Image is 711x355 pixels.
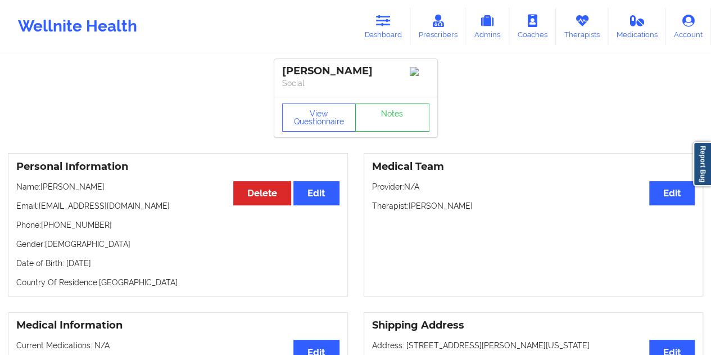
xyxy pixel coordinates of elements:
[372,181,695,192] p: Provider: N/A
[233,181,291,205] button: Delete
[355,104,429,132] a: Notes
[282,104,356,132] button: View Questionnaire
[16,181,339,192] p: Name: [PERSON_NAME]
[293,181,339,205] button: Edit
[16,160,339,173] h3: Personal Information
[649,181,695,205] button: Edit
[556,8,608,45] a: Therapists
[16,219,339,231] p: Phone: [PHONE_NUMBER]
[509,8,556,45] a: Coaches
[16,239,339,250] p: Gender: [DEMOGRAPHIC_DATA]
[665,8,711,45] a: Account
[372,319,695,332] h3: Shipping Address
[465,8,509,45] a: Admins
[372,160,695,173] h3: Medical Team
[372,340,695,351] p: Address: [STREET_ADDRESS][PERSON_NAME][US_STATE]
[16,319,339,332] h3: Medical Information
[608,8,666,45] a: Medications
[282,65,429,78] div: [PERSON_NAME]
[410,8,466,45] a: Prescribers
[410,67,429,76] img: Image%2Fplaceholer-image.png
[693,142,711,186] a: Report Bug
[356,8,410,45] a: Dashboard
[282,78,429,89] p: Social
[372,200,695,212] p: Therapist: [PERSON_NAME]
[16,340,339,351] p: Current Medications: N/A
[16,258,339,269] p: Date of Birth: [DATE]
[16,277,339,288] p: Country Of Residence: [GEOGRAPHIC_DATA]
[16,200,339,212] p: Email: [EMAIL_ADDRESS][DOMAIN_NAME]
